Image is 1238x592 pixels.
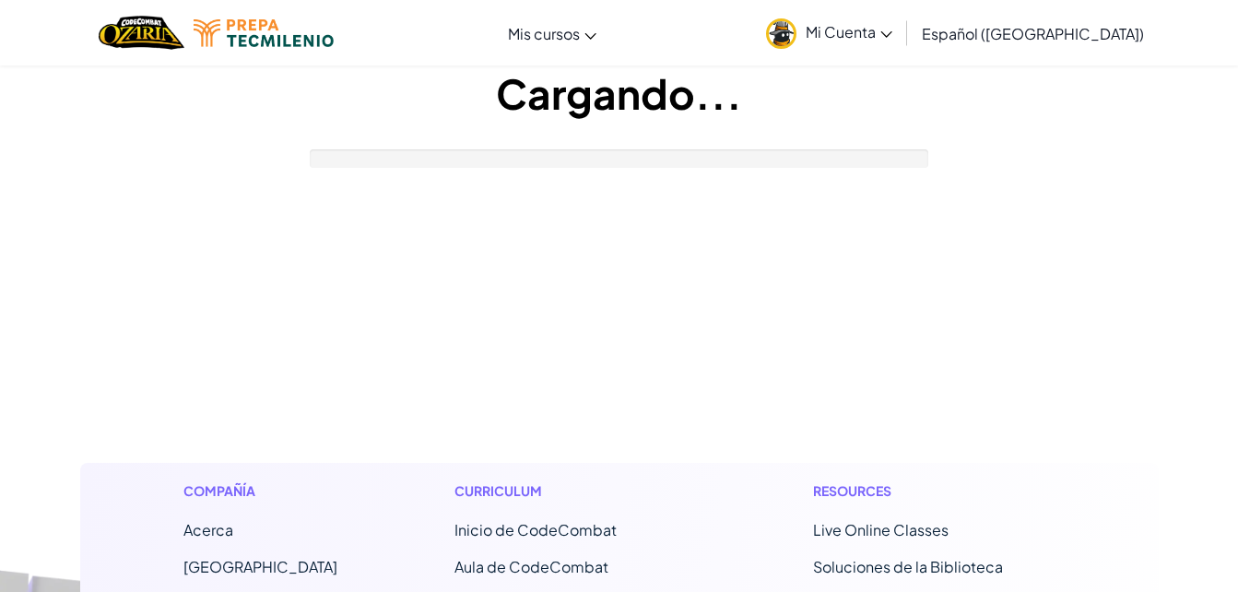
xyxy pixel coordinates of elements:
[183,557,337,576] a: [GEOGRAPHIC_DATA]
[499,8,606,58] a: Mis cursos
[508,24,580,43] span: Mis cursos
[813,557,1003,576] a: Soluciones de la Biblioteca
[766,18,796,49] img: avatar
[813,520,949,539] a: Live Online Classes
[183,520,233,539] a: Acerca
[454,481,697,501] h1: Curriculum
[806,22,892,41] span: Mi Cuenta
[183,481,337,501] h1: Compañía
[757,4,902,62] a: Mi Cuenta
[454,520,617,539] span: Inicio de CodeCombat
[194,19,334,47] img: Tecmilenio logo
[454,557,608,576] a: Aula de CodeCombat
[913,8,1153,58] a: Español ([GEOGRAPHIC_DATA])
[99,14,184,52] a: Ozaria by CodeCombat logo
[99,14,184,52] img: Home
[813,481,1055,501] h1: Resources
[922,24,1144,43] span: Español ([GEOGRAPHIC_DATA])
